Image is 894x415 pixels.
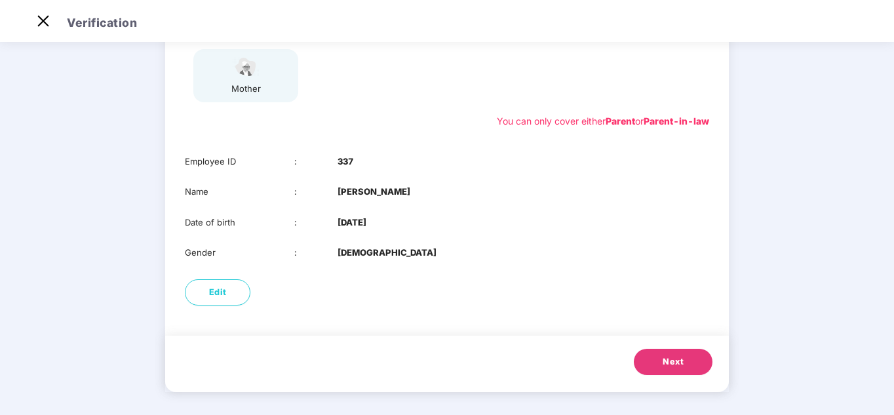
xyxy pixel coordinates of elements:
div: : [294,216,338,229]
b: [PERSON_NAME] [338,185,410,199]
b: 337 [338,155,353,168]
div: : [294,246,338,260]
div: Employee ID [185,155,294,168]
div: : [294,185,338,199]
div: : [294,155,338,168]
div: Date of birth [185,216,294,229]
div: Name [185,185,294,199]
b: [DEMOGRAPHIC_DATA] [338,246,437,260]
img: svg+xml;base64,PHN2ZyB4bWxucz0iaHR0cDovL3d3dy53My5vcmcvMjAwMC9zdmciIHdpZHRoPSI1NCIgaGVpZ2h0PSIzOC... [229,56,262,79]
b: Parent-in-law [644,115,709,127]
b: [DATE] [338,216,366,229]
button: Edit [185,279,250,306]
b: Parent [606,115,635,127]
button: Next [634,349,712,375]
div: Gender [185,246,294,260]
div: mother [229,82,262,96]
div: You can only cover either or [497,114,709,128]
span: Next [663,355,684,368]
span: Edit [209,286,227,299]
